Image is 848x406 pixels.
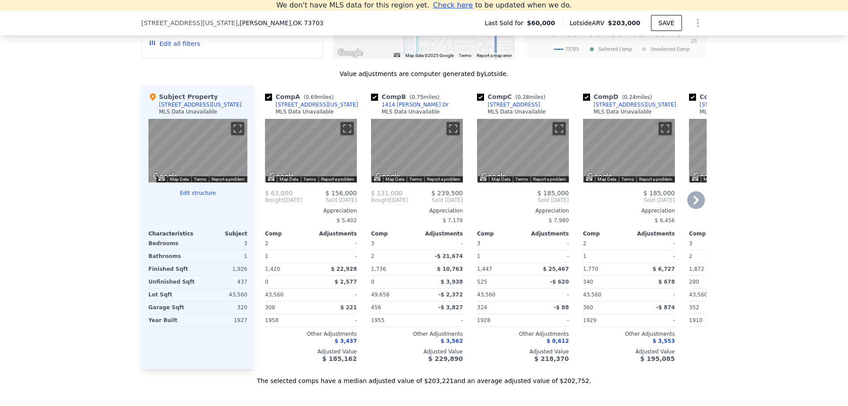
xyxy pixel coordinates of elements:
[433,1,473,9] span: Check here
[479,171,508,182] a: Open this area in Google Maps (opens a new window)
[265,119,357,182] div: Street View
[480,177,486,181] button: Keyboard shortcuts
[238,19,323,27] span: , [PERSON_NAME]
[689,250,733,262] div: 2
[371,304,381,311] span: 456
[148,250,196,262] div: Bathrooms
[371,197,390,204] span: Bought
[439,292,463,298] span: -$ 2,372
[658,279,675,285] span: $ 678
[371,266,386,272] span: 1,736
[441,279,463,285] span: $ 3,938
[477,330,569,338] div: Other Adjustments
[689,230,735,237] div: Comp
[583,314,627,326] div: 1929
[570,19,608,27] span: Lotside ARV
[586,177,592,181] button: Keyboard shortcuts
[148,237,196,250] div: Bedrooms
[300,94,337,100] span: ( miles)
[322,355,357,362] span: $ 185,162
[689,14,707,32] button: Show Options
[148,314,196,326] div: Year Built
[533,177,566,182] a: Report a problem
[477,314,521,326] div: 1928
[371,119,463,182] div: Street View
[151,171,180,182] a: Open this area in Google Maps (opens a new window)
[477,197,569,204] span: Sold [DATE]
[653,266,675,272] span: $ 6,727
[417,230,463,237] div: Adjustments
[337,217,357,224] span: $ 5,402
[141,19,238,27] span: [STREET_ADDRESS][US_STATE]
[485,19,527,27] span: Last Sold for
[200,276,247,288] div: 437
[689,31,699,37] text: Sep
[659,122,672,135] button: Toggle fullscreen view
[291,19,324,27] span: , OK 73703
[212,177,245,182] a: Report a problem
[583,250,627,262] div: 1
[477,292,496,298] span: 43,560
[691,38,697,44] text: 25
[631,288,675,301] div: -
[302,197,357,204] span: Sold [DATE]
[200,250,247,262] div: 1
[459,53,471,58] a: Terms (opens in new tab)
[265,119,357,182] div: Map
[371,348,463,355] div: Adjusted Value
[382,108,440,115] div: MLS Data Unavailable
[313,237,357,250] div: -
[265,101,358,108] a: [STREET_ADDRESS][US_STATE]
[608,19,640,27] span: $203,000
[335,338,357,344] span: $ 3,437
[477,101,540,108] a: [STREET_ADDRESS]
[704,176,722,182] button: Map Data
[374,177,380,181] button: Keyboard shortcuts
[689,240,693,247] span: 3
[689,314,733,326] div: 1910
[583,207,675,214] div: Appreciation
[148,276,196,288] div: Unfinished Sqft
[656,304,675,311] span: -$ 874
[639,177,672,182] a: Report a problem
[583,292,602,298] span: 43,560
[565,46,579,52] text: 73703
[265,230,311,237] div: Comp
[313,288,357,301] div: -
[371,279,375,285] span: 0
[644,190,675,197] span: $ 185,000
[477,279,487,285] span: 525
[265,266,280,272] span: 1,420
[534,355,569,362] span: $ 218,370
[265,292,284,298] span: 43,560
[543,266,569,272] span: $ 25,467
[141,69,707,78] div: Value adjustments are computer generated by Lotside .
[653,338,675,344] span: $ 3,553
[583,197,675,204] span: Sold [DATE]
[655,217,675,224] span: $ 6,456
[371,330,463,338] div: Other Adjustments
[583,330,675,338] div: Other Adjustments
[477,250,521,262] div: 1
[583,348,675,355] div: Adjusted Value
[371,119,463,182] div: Map
[408,197,463,204] span: Sold [DATE]
[149,39,200,48] button: Edit all filters
[538,190,569,197] span: $ 185,000
[340,304,357,311] span: $ 221
[371,314,415,326] div: 1955
[428,355,463,362] span: $ 229,890
[477,304,487,311] span: 324
[265,304,275,311] span: 308
[525,237,569,250] div: -
[689,304,699,311] span: 352
[148,119,247,182] div: Map
[437,266,463,272] span: $ 10,763
[386,176,404,182] button: Map Data
[477,92,549,101] div: Comp C
[583,101,676,108] a: [STREET_ADDRESS][US_STATE]
[382,101,449,108] div: 1414 [PERSON_NAME] Dr
[194,177,206,182] a: Terms (opens in new tab)
[311,230,357,237] div: Adjustments
[371,207,463,214] div: Appreciation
